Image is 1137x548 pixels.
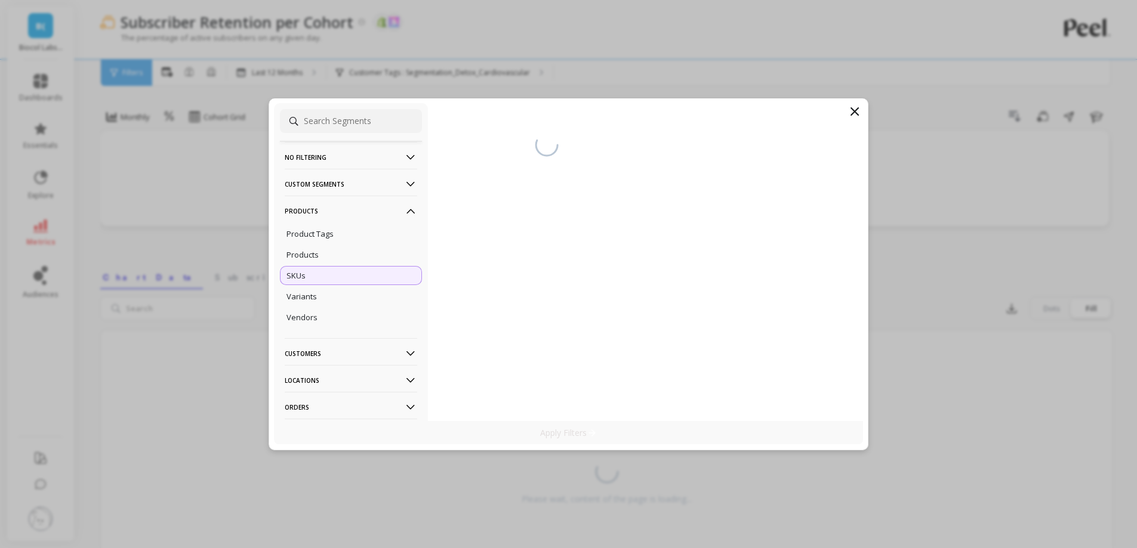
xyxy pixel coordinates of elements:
[286,291,317,302] p: Variants
[286,270,306,281] p: SKUs
[280,109,422,133] input: Search Segments
[285,169,417,199] p: Custom Segments
[285,196,417,226] p: Products
[285,365,417,395] p: Locations
[540,427,597,438] p: Apply Filters
[285,392,417,422] p: Orders
[285,142,417,172] p: No filtering
[286,249,319,260] p: Products
[286,228,334,239] p: Product Tags
[285,338,417,369] p: Customers
[285,419,417,449] p: Subscriptions
[286,312,318,323] p: Vendors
